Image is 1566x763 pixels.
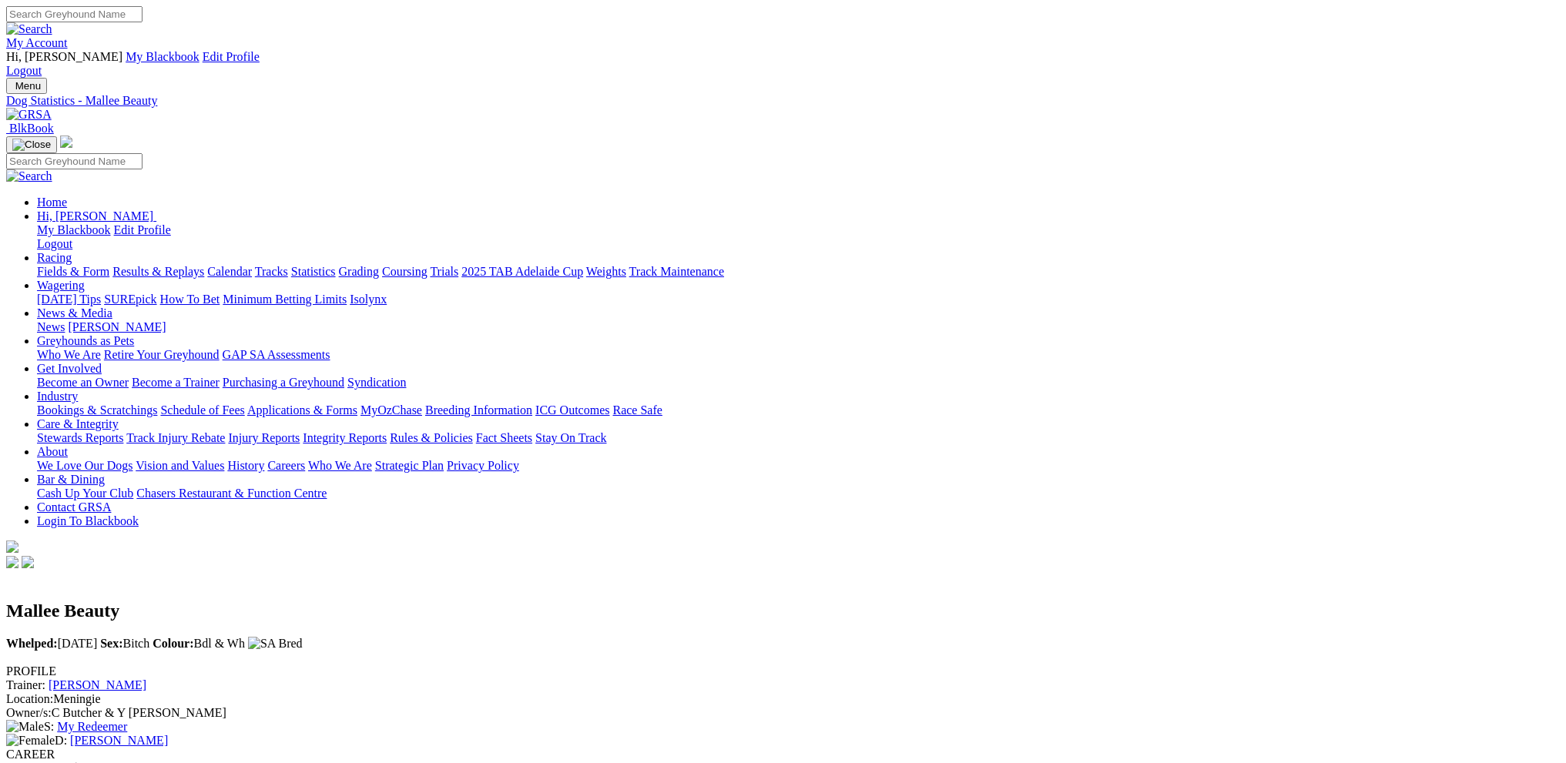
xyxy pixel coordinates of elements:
[308,459,372,472] a: Who We Are
[37,487,133,500] a: Cash Up Your Club
[447,459,519,472] a: Privacy Policy
[37,459,1560,473] div: About
[37,348,101,361] a: Who We Are
[37,390,78,403] a: Industry
[6,601,1560,621] h2: Mallee Beauty
[390,431,473,444] a: Rules & Policies
[223,376,344,389] a: Purchasing a Greyhound
[37,473,105,486] a: Bar & Dining
[37,362,102,375] a: Get Involved
[37,431,123,444] a: Stewards Reports
[126,50,200,63] a: My Blackbook
[37,265,109,278] a: Fields & Form
[153,637,245,650] span: Bdl & Wh
[37,403,157,417] a: Bookings & Scratchings
[160,403,244,417] a: Schedule of Fees
[6,6,143,22] input: Search
[6,734,67,747] span: D:
[228,431,300,444] a: Injury Reports
[6,637,97,650] span: [DATE]
[203,50,260,63] a: Edit Profile
[6,50,1560,78] div: My Account
[535,431,606,444] a: Stay On Track
[248,637,303,651] img: SA Bred
[303,431,387,444] a: Integrity Reports
[37,209,153,223] span: Hi, [PERSON_NAME]
[6,664,1560,678] div: PROFILE
[37,376,1560,390] div: Get Involved
[22,556,34,568] img: twitter.svg
[114,223,171,236] a: Edit Profile
[100,637,149,650] span: Bitch
[6,36,68,49] a: My Account
[60,136,72,148] img: logo-grsa-white.png
[6,169,52,183] img: Search
[6,637,58,650] b: Whelped:
[37,500,111,514] a: Contact GRSA
[6,692,53,705] span: Location:
[339,265,379,278] a: Grading
[9,122,54,135] span: BlkBook
[37,279,85,292] a: Wagering
[37,431,1560,445] div: Care & Integrity
[136,487,327,500] a: Chasers Restaurant & Function Centre
[6,136,57,153] button: Toggle navigation
[6,540,18,553] img: logo-grsa-white.png
[267,459,305,472] a: Careers
[37,514,139,527] a: Login To Blackbook
[6,64,42,77] a: Logout
[6,720,54,733] span: S:
[6,108,52,122] img: GRSA
[629,265,724,278] a: Track Maintenance
[425,403,532,417] a: Breeding Information
[37,417,119,430] a: Care & Integrity
[160,293,220,306] a: How To Bet
[37,237,72,250] a: Logout
[207,265,252,278] a: Calendar
[350,293,387,306] a: Isolynx
[223,293,347,306] a: Minimum Betting Limits
[104,293,156,306] a: SUREpick
[247,403,357,417] a: Applications & Forms
[6,556,18,568] img: facebook.svg
[37,223,1560,251] div: Hi, [PERSON_NAME]
[37,487,1560,500] div: Bar & Dining
[6,78,47,94] button: Toggle navigation
[37,334,134,347] a: Greyhounds as Pets
[291,265,336,278] a: Statistics
[612,403,662,417] a: Race Safe
[126,431,225,444] a: Track Injury Rebate
[6,720,44,734] img: Male
[37,293,101,306] a: [DATE] Tips
[37,223,111,236] a: My Blackbook
[6,734,55,748] img: Female
[360,403,422,417] a: MyOzChase
[37,306,112,320] a: News & Media
[153,637,193,650] b: Colour:
[70,734,168,747] a: [PERSON_NAME]
[57,720,127,733] a: My Redeemer
[6,692,1560,706] div: Meningie
[37,265,1560,279] div: Racing
[100,637,122,650] b: Sex:
[586,265,626,278] a: Weights
[375,459,444,472] a: Strategic Plan
[6,22,52,36] img: Search
[68,320,166,333] a: [PERSON_NAME]
[6,94,1560,108] a: Dog Statistics - Mallee Beauty
[37,403,1560,417] div: Industry
[535,403,609,417] a: ICG Outcomes
[227,459,264,472] a: History
[37,348,1560,362] div: Greyhounds as Pets
[37,376,129,389] a: Become an Owner
[6,50,122,63] span: Hi, [PERSON_NAME]
[6,706,52,719] span: Owner/s:
[37,445,68,458] a: About
[112,265,204,278] a: Results & Replays
[255,265,288,278] a: Tracks
[461,265,583,278] a: 2025 TAB Adelaide Cup
[6,678,45,691] span: Trainer:
[382,265,428,278] a: Coursing
[37,459,132,472] a: We Love Our Dogs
